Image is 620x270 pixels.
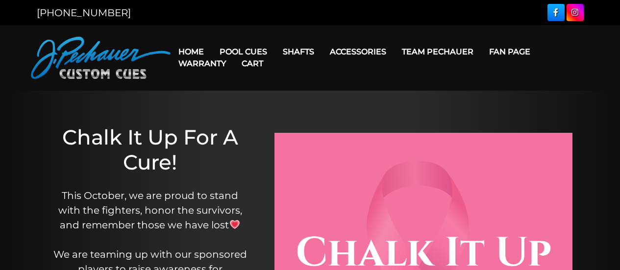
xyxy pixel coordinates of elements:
a: Cart [234,51,271,76]
a: Pool Cues [212,39,275,64]
a: Warranty [171,51,234,76]
h1: Chalk It Up For A Cure! [51,125,249,174]
img: 💗 [230,220,240,229]
a: Accessories [322,39,394,64]
a: [PHONE_NUMBER] [37,7,131,19]
img: Pechauer Custom Cues [31,37,171,79]
a: Fan Page [481,39,538,64]
a: Team Pechauer [394,39,481,64]
a: Shafts [275,39,322,64]
a: Home [171,39,212,64]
